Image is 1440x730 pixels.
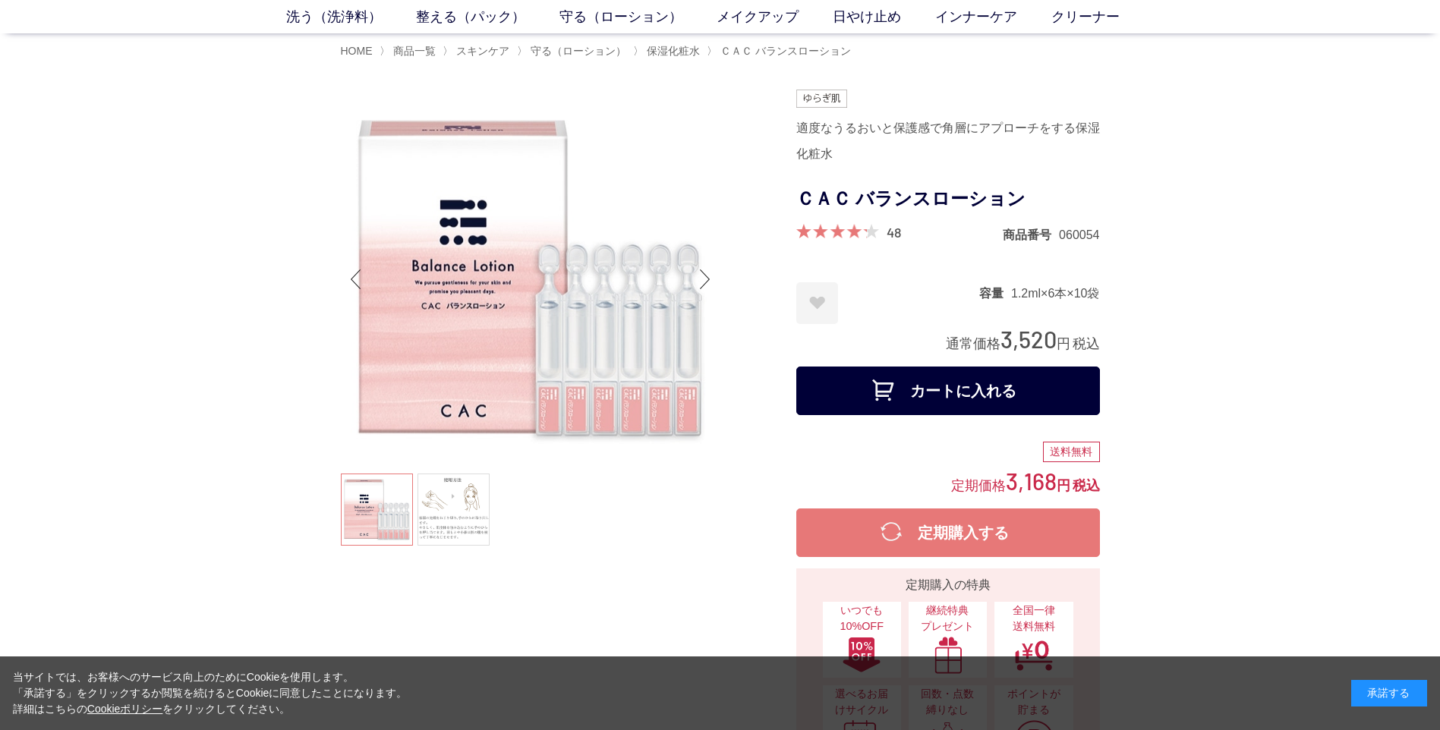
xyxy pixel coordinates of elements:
[796,115,1100,167] div: 適度なうるおいと保護感で角層にアプローチをする保湿化粧水
[796,90,848,108] img: ゆらぎ肌
[1057,478,1070,493] span: 円
[633,44,704,58] li: 〉
[286,7,416,27] a: 洗う（洗浄料）
[796,182,1100,216] h1: ＣＡＣ バランスローション
[87,703,163,715] a: Cookieポリシー
[796,508,1100,557] button: 定期購入する
[341,249,371,310] div: Previous slide
[833,7,935,27] a: 日やけ止め
[1351,680,1427,706] div: 承諾する
[1051,7,1154,27] a: クリーナー
[390,45,436,57] a: 商品一覧
[380,44,440,58] li: 〉
[644,45,700,57] a: 保湿化粧水
[830,603,893,635] span: いつでも10%OFF
[842,636,881,674] img: いつでも10%OFF
[517,44,630,58] li: 〉
[559,7,717,27] a: 守る（ローション）
[443,44,513,58] li: 〉
[1014,636,1054,674] img: 全国一律送料無料
[341,45,373,57] a: HOME
[1059,227,1099,243] dd: 060054
[802,576,1094,594] div: 定期購入の特典
[1003,227,1059,243] dt: 商品番号
[453,45,509,57] a: スキンケア
[456,45,509,57] span: スキンケア
[1073,478,1100,493] span: 税込
[341,90,720,469] img: ＣＡＣ バランスローション
[1000,325,1057,353] span: 3,520
[393,45,436,57] span: 商品一覧
[528,45,626,57] a: 守る（ローション）
[935,7,1051,27] a: インナーケア
[887,224,901,241] a: 48
[717,45,851,57] a: ＣＡＣ バランスローション
[1006,467,1057,495] span: 3,168
[647,45,700,57] span: 保湿化粧水
[720,45,851,57] span: ＣＡＣ バランスローション
[916,603,979,635] span: 継続特典 プレゼント
[796,367,1100,415] button: カートに入れる
[1057,336,1070,351] span: 円
[531,45,626,57] span: 守る（ローション）
[928,636,968,674] img: 継続特典プレゼント
[1043,442,1100,463] div: 送料無料
[951,477,1006,493] span: 定期価格
[1011,285,1100,301] dd: 1.2ml×6本×10袋
[690,249,720,310] div: Next slide
[13,669,408,717] div: 当サイトでは、お客様へのサービス向上のためにCookieを使用します。 「承諾する」をクリックするか閲覧を続けるとCookieに同意したことになります。 詳細はこちらの をクリックしてください。
[1002,603,1065,635] span: 全国一律 送料無料
[1073,336,1100,351] span: 税込
[707,44,855,58] li: 〉
[416,7,559,27] a: 整える（パック）
[946,336,1000,351] span: 通常価格
[796,282,838,324] a: お気に入りに登録する
[979,285,1011,301] dt: 容量
[717,7,833,27] a: メイクアップ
